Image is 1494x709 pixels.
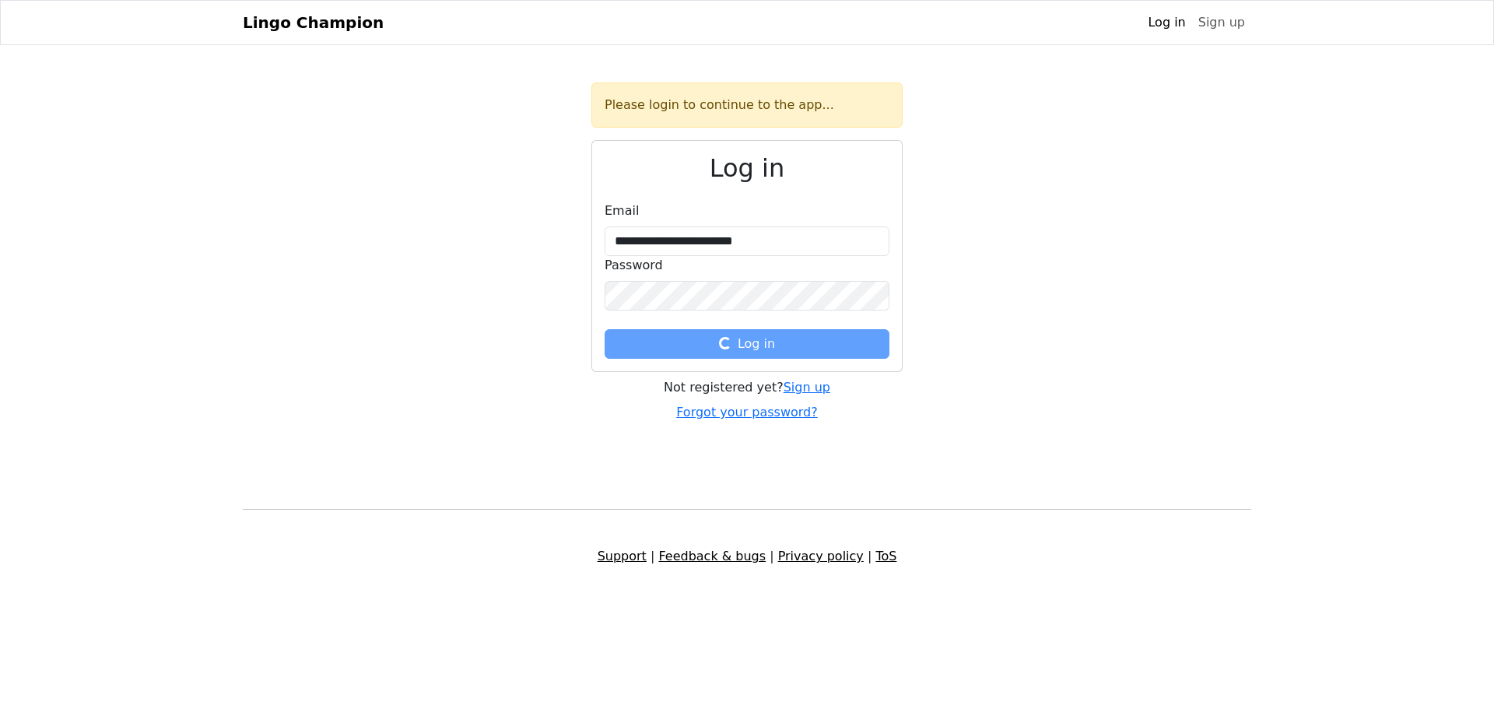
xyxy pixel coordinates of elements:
a: Forgot your password? [676,405,818,419]
div: Please login to continue to the app... [591,82,903,128]
a: ToS [875,549,896,563]
a: Sign up [784,380,830,395]
a: Feedback & bugs [658,549,766,563]
h2: Log in [605,153,889,183]
a: Log in [1142,7,1191,38]
a: Privacy policy [778,549,864,563]
label: Email [605,202,639,220]
div: Not registered yet? [591,378,903,397]
a: Sign up [1192,7,1251,38]
label: Password [605,256,663,275]
div: | | | [233,547,1261,566]
a: Support [598,549,647,563]
a: Lingo Champion [243,7,384,38]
